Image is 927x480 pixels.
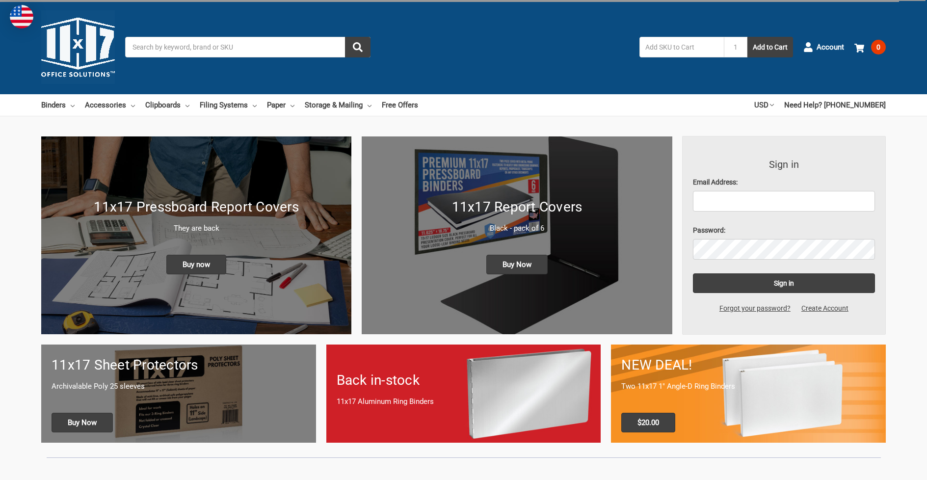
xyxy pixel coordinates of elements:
[52,223,341,234] p: They are back
[796,303,854,314] a: Create Account
[200,94,257,116] a: Filing Systems
[41,345,316,442] a: 11x17 sheet protectors 11x17 Sheet Protectors Archivalable Poly 25 sleeves Buy Now
[854,34,886,60] a: 0
[52,381,306,392] p: Archivalable Poly 25 sleeves
[337,370,591,391] h1: Back in-stock
[41,10,115,84] img: 11x17.com
[803,34,844,60] a: Account
[372,223,662,234] p: Black - pack of 6
[747,37,793,57] button: Add to Cart
[693,225,875,236] label: Password:
[145,94,189,116] a: Clipboards
[41,94,75,116] a: Binders
[621,355,875,375] h1: NEW DEAL!
[621,413,675,432] span: $20.00
[337,396,591,407] p: 11x17 Aluminum Ring Binders
[693,157,875,172] h3: Sign in
[372,197,662,217] h1: 11x17 Report Covers
[362,136,672,334] img: 11x17 Report Covers
[846,453,927,480] iframe: Google Customer Reviews
[784,94,886,116] a: Need Help? [PHONE_NUMBER]
[85,94,135,116] a: Accessories
[267,94,294,116] a: Paper
[693,177,875,187] label: Email Address:
[41,136,351,334] img: New 11x17 Pressboard Binders
[693,273,875,293] input: Sign in
[52,197,341,217] h1: 11x17 Pressboard Report Covers
[125,37,371,57] input: Search by keyword, brand or SKU
[41,136,351,334] a: New 11x17 Pressboard Binders 11x17 Pressboard Report Covers They are back Buy now
[362,136,672,334] a: 11x17 Report Covers 11x17 Report Covers Black - pack of 6 Buy Now
[621,381,875,392] p: Two 11x17 1" Angle-D Ring Binders
[10,5,33,28] img: duty and tax information for United States
[486,255,548,274] span: Buy Now
[166,255,226,274] span: Buy now
[611,345,886,442] a: 11x17 Binder 2-pack only $20.00 NEW DEAL! Two 11x17 1" Angle-D Ring Binders $20.00
[305,94,371,116] a: Storage & Mailing
[52,355,306,375] h1: 11x17 Sheet Protectors
[52,413,113,432] span: Buy Now
[382,94,418,116] a: Free Offers
[754,94,774,116] a: USD
[871,40,886,54] span: 0
[326,345,601,442] a: Back in-stock 11x17 Aluminum Ring Binders
[714,303,796,314] a: Forgot your password?
[639,37,724,57] input: Add SKU to Cart
[817,42,844,53] span: Account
